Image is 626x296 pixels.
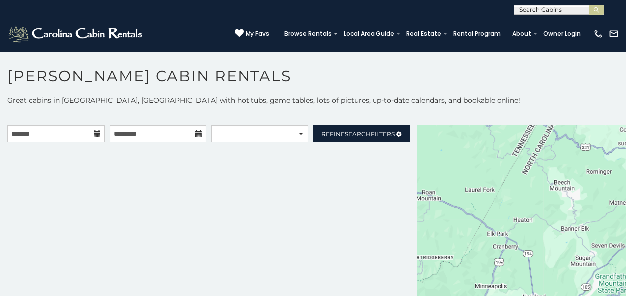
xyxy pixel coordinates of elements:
[246,29,269,38] span: My Favs
[339,27,399,41] a: Local Area Guide
[235,29,269,39] a: My Favs
[313,125,410,142] a: RefineSearchFilters
[321,130,395,138] span: Refine Filters
[345,130,371,138] span: Search
[507,27,536,41] a: About
[609,29,619,39] img: mail-regular-white.png
[538,27,586,41] a: Owner Login
[448,27,505,41] a: Rental Program
[401,27,446,41] a: Real Estate
[593,29,603,39] img: phone-regular-white.png
[7,24,145,44] img: White-1-2.png
[279,27,337,41] a: Browse Rentals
